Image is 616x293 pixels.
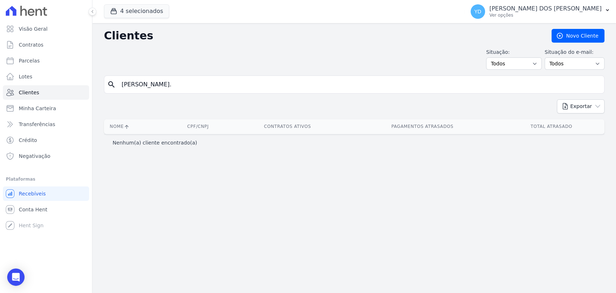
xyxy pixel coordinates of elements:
span: Parcelas [19,57,40,64]
button: 4 selecionados [104,4,169,18]
span: Visão Geral [19,25,48,33]
th: Nome [104,119,167,134]
p: Nenhum(a) cliente encontrado(a) [113,139,197,146]
button: YD [PERSON_NAME] DOS [PERSON_NAME] Ver opções [465,1,616,22]
p: [PERSON_NAME] DOS [PERSON_NAME] [489,5,602,12]
a: Transferências [3,117,89,132]
a: Conta Hent [3,202,89,217]
i: search [107,80,116,89]
label: Situação: [486,48,542,56]
label: Situação do e-mail: [545,48,604,56]
span: YD [474,9,481,14]
th: CPF/CNPJ [167,119,228,134]
a: Novo Cliente [551,29,604,43]
span: Contratos [19,41,43,48]
a: Recebíveis [3,186,89,201]
div: Open Intercom Messenger [7,268,25,286]
span: Conta Hent [19,206,47,213]
a: Clientes [3,85,89,100]
a: Visão Geral [3,22,89,36]
button: Exportar [557,99,604,113]
th: Total Atrasado [498,119,604,134]
a: Crédito [3,133,89,147]
a: Lotes [3,69,89,84]
span: Minha Carteira [19,105,56,112]
p: Ver opções [489,12,602,18]
span: Transferências [19,121,55,128]
a: Contratos [3,38,89,52]
span: Negativação [19,152,51,160]
a: Minha Carteira [3,101,89,116]
span: Clientes [19,89,39,96]
input: Buscar por nome, CPF ou e-mail [117,77,601,92]
th: Pagamentos Atrasados [346,119,498,134]
a: Parcelas [3,53,89,68]
th: Contratos Ativos [228,119,346,134]
a: Negativação [3,149,89,163]
div: Plataformas [6,175,86,184]
h2: Clientes [104,29,540,42]
span: Lotes [19,73,32,80]
span: Recebíveis [19,190,46,197]
span: Crédito [19,137,37,144]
